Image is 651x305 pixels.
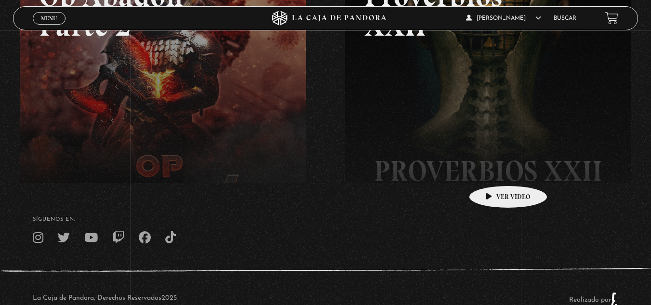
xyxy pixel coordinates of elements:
[554,15,576,21] a: Buscar
[41,15,57,21] span: Menu
[569,296,618,304] a: Realizado por
[466,15,541,21] span: [PERSON_NAME]
[605,12,618,25] a: View your shopping cart
[38,23,60,30] span: Cerrar
[33,217,619,222] h4: SÍguenos en:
